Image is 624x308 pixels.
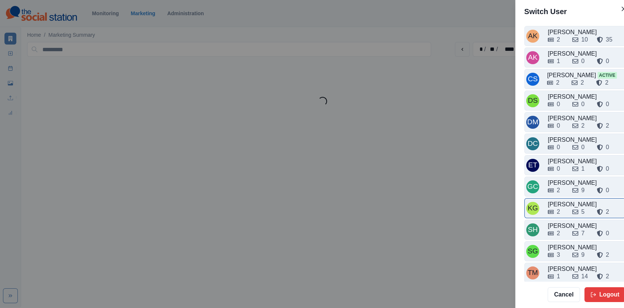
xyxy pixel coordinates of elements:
[606,229,609,238] div: 0
[606,250,609,259] div: 2
[557,100,560,109] div: 0
[581,164,585,173] div: 1
[548,287,580,302] button: Cancel
[527,264,538,282] div: Tony Manalo
[527,178,538,196] div: Gizelle Carlos
[581,143,585,152] div: 0
[528,92,538,109] div: Dakota Saunders
[528,221,538,239] div: Sara Haas
[557,35,560,44] div: 2
[548,222,624,230] div: [PERSON_NAME]
[581,250,585,259] div: 9
[548,114,624,123] div: [PERSON_NAME]
[527,135,538,153] div: David Colangelo
[606,186,609,195] div: 0
[606,57,609,66] div: 0
[557,229,560,238] div: 2
[528,27,537,45] div: Alex Kalogeropoulos
[528,70,538,88] div: Crizalyn Servida
[597,72,617,79] span: Active
[557,207,560,216] div: 2
[606,164,609,173] div: 0
[548,178,624,187] div: [PERSON_NAME]
[581,272,588,281] div: 14
[527,199,538,217] div: Katrina Gallardo
[581,78,584,87] div: 2
[557,121,560,130] div: 0
[528,49,537,66] div: Alicia Kalogeropoulos
[557,250,560,259] div: 3
[606,207,609,216] div: 2
[581,186,585,195] div: 9
[528,156,537,174] div: Emily Tanedo
[557,186,560,195] div: 2
[557,143,560,152] div: 0
[606,272,609,281] div: 2
[606,143,609,152] div: 0
[548,157,624,166] div: [PERSON_NAME]
[548,28,624,37] div: [PERSON_NAME]
[556,78,559,87] div: 2
[581,121,585,130] div: 2
[548,92,624,101] div: [PERSON_NAME]
[557,272,560,281] div: 1
[548,243,624,252] div: [PERSON_NAME]
[581,35,588,44] div: 10
[548,265,624,273] div: [PERSON_NAME]
[548,135,624,144] div: [PERSON_NAME]
[581,100,585,109] div: 0
[581,57,585,66] div: 0
[605,78,608,87] div: 2
[527,113,538,131] div: Darwin Manalo
[557,57,560,66] div: 1
[527,242,538,260] div: Sarah Gleason
[606,121,609,130] div: 2
[547,71,624,80] div: [PERSON_NAME]
[548,49,624,58] div: [PERSON_NAME]
[548,200,624,209] div: [PERSON_NAME]
[606,100,609,109] div: 0
[557,164,560,173] div: 0
[581,229,585,238] div: 7
[581,207,585,216] div: 5
[606,35,612,44] div: 35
